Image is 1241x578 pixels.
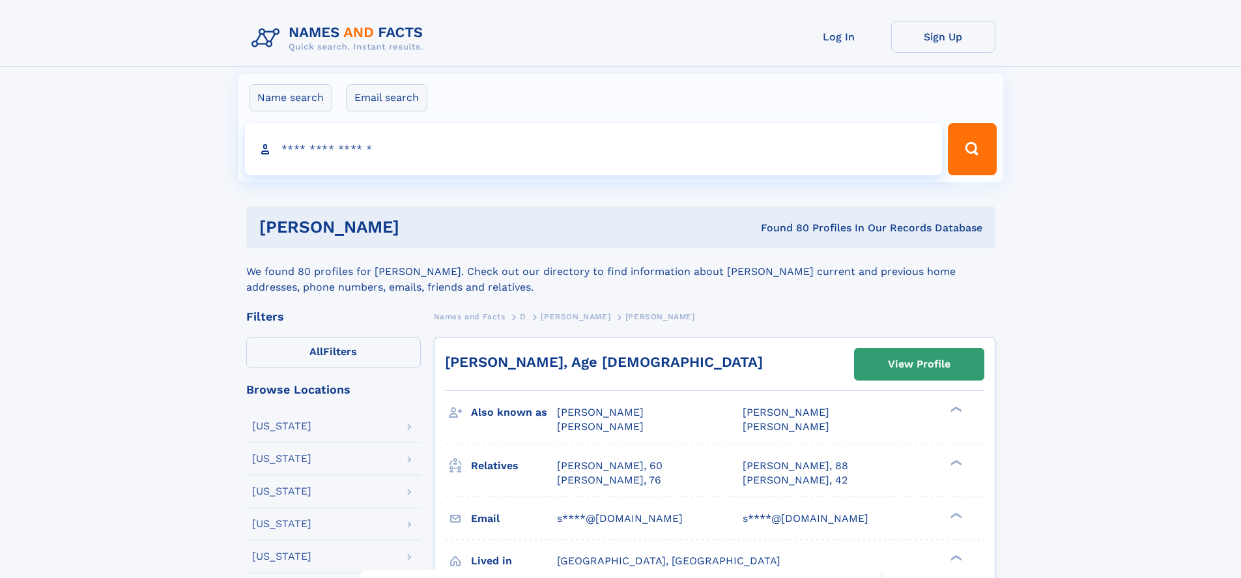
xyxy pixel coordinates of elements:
[625,312,695,321] span: [PERSON_NAME]
[520,312,526,321] span: D
[246,248,995,295] div: We found 80 profiles for [PERSON_NAME]. Check out our directory to find information about [PERSON...
[252,421,311,431] div: [US_STATE]
[246,21,434,56] img: Logo Names and Facts
[557,473,661,487] a: [PERSON_NAME], 76
[246,337,421,368] label: Filters
[252,551,311,562] div: [US_STATE]
[346,84,427,111] label: Email search
[249,84,332,111] label: Name search
[471,455,557,477] h3: Relatives
[557,420,644,433] span: [PERSON_NAME]
[471,550,557,572] h3: Lived in
[743,406,829,418] span: [PERSON_NAME]
[541,312,610,321] span: [PERSON_NAME]
[246,311,421,323] div: Filters
[557,459,663,473] a: [PERSON_NAME], 60
[787,21,891,53] a: Log In
[557,406,644,418] span: [PERSON_NAME]
[743,459,848,473] a: [PERSON_NAME], 88
[947,405,963,414] div: ❯
[743,473,848,487] a: [PERSON_NAME], 42
[743,420,829,433] span: [PERSON_NAME]
[434,308,506,325] a: Names and Facts
[520,308,526,325] a: D
[252,454,311,464] div: [US_STATE]
[252,486,311,497] div: [US_STATE]
[445,354,763,370] a: [PERSON_NAME], Age [DEMOGRAPHIC_DATA]
[947,458,963,467] div: ❯
[891,21,995,53] a: Sign Up
[245,123,943,175] input: search input
[580,221,982,235] div: Found 80 Profiles In Our Records Database
[888,349,950,379] div: View Profile
[947,511,963,519] div: ❯
[855,349,984,380] a: View Profile
[471,508,557,530] h3: Email
[259,219,580,235] h1: [PERSON_NAME]
[948,123,996,175] button: Search Button
[557,555,780,567] span: [GEOGRAPHIC_DATA], [GEOGRAPHIC_DATA]
[541,308,610,325] a: [PERSON_NAME]
[246,384,421,396] div: Browse Locations
[471,401,557,424] h3: Also known as
[309,345,323,358] span: All
[252,519,311,529] div: [US_STATE]
[947,553,963,562] div: ❯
